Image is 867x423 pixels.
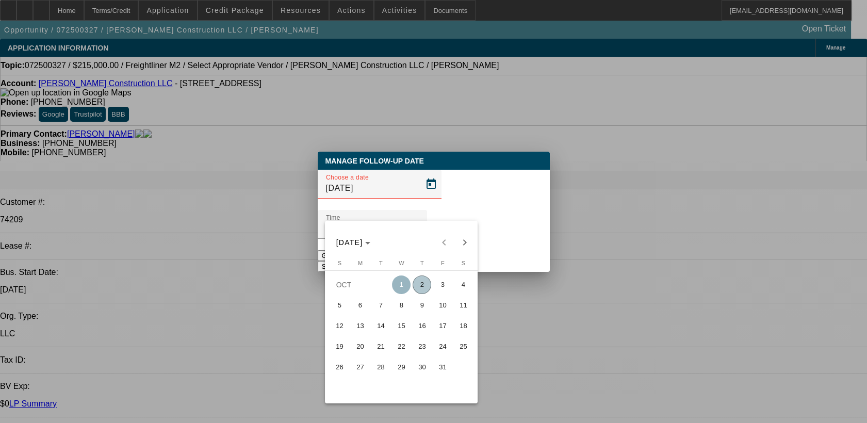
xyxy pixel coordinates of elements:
[399,260,404,266] span: W
[412,336,432,357] button: October 23, 2025
[392,358,411,377] span: 29
[379,260,383,266] span: T
[358,260,363,266] span: M
[433,296,452,315] span: 10
[454,296,472,315] span: 11
[329,316,350,336] button: October 12, 2025
[371,337,390,356] span: 21
[332,233,375,252] button: Choose month and year
[370,295,391,316] button: October 7, 2025
[412,274,432,295] button: October 2, 2025
[392,337,411,356] span: 22
[329,336,350,357] button: October 19, 2025
[370,336,391,357] button: October 21, 2025
[351,337,369,356] span: 20
[420,260,424,266] span: T
[350,295,370,316] button: October 6, 2025
[432,295,453,316] button: October 10, 2025
[371,317,390,335] span: 14
[432,357,453,378] button: October 31, 2025
[433,337,452,356] span: 24
[391,295,412,316] button: October 8, 2025
[330,317,349,335] span: 12
[391,336,412,357] button: October 22, 2025
[350,357,370,378] button: October 27, 2025
[413,337,431,356] span: 23
[329,357,350,378] button: October 26, 2025
[462,260,465,266] span: S
[350,336,370,357] button: October 20, 2025
[412,295,432,316] button: October 9, 2025
[338,260,341,266] span: S
[392,296,411,315] span: 8
[433,358,452,377] span: 31
[391,357,412,378] button: October 29, 2025
[413,317,431,335] span: 16
[413,296,431,315] span: 9
[413,275,431,294] span: 2
[330,358,349,377] span: 26
[330,296,349,315] span: 5
[370,357,391,378] button: October 28, 2025
[391,274,412,295] button: October 1, 2025
[392,275,411,294] span: 1
[453,316,473,336] button: October 18, 2025
[330,337,349,356] span: 19
[351,317,369,335] span: 13
[370,316,391,336] button: October 14, 2025
[453,274,473,295] button: October 4, 2025
[432,274,453,295] button: October 3, 2025
[329,295,350,316] button: October 5, 2025
[454,317,472,335] span: 18
[432,336,453,357] button: October 24, 2025
[336,238,363,247] span: [DATE]
[432,316,453,336] button: October 17, 2025
[371,358,390,377] span: 28
[453,336,473,357] button: October 25, 2025
[392,317,411,335] span: 15
[441,260,445,266] span: F
[454,275,472,294] span: 4
[454,232,475,253] button: Next month
[412,316,432,336] button: October 16, 2025
[453,295,473,316] button: October 11, 2025
[351,296,369,315] span: 6
[433,275,452,294] span: 3
[412,357,432,378] button: October 30, 2025
[433,317,452,335] span: 17
[329,274,391,295] td: OCT
[351,358,369,377] span: 27
[413,358,431,377] span: 30
[454,337,472,356] span: 25
[350,316,370,336] button: October 13, 2025
[371,296,390,315] span: 7
[391,316,412,336] button: October 15, 2025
